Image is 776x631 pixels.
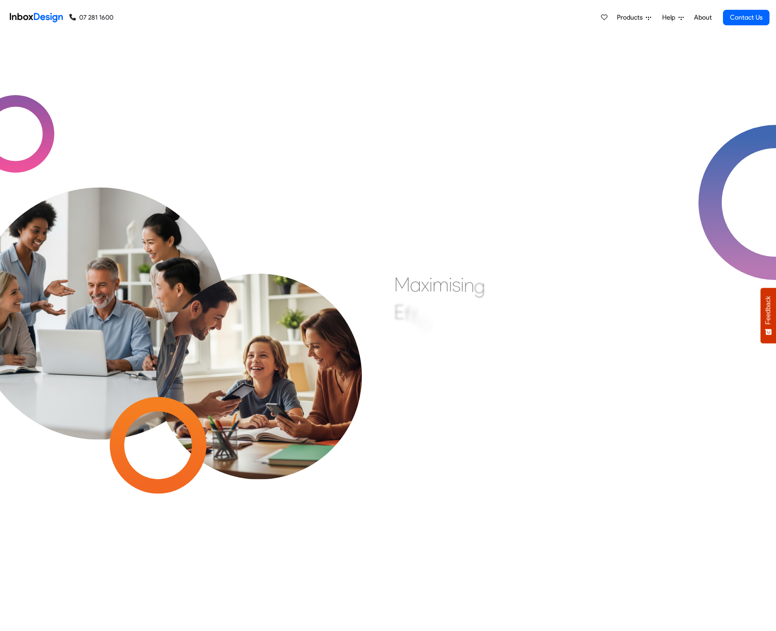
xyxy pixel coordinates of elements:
[464,273,474,297] div: n
[617,13,646,22] span: Products
[452,272,461,297] div: s
[417,307,421,331] div: i
[421,272,429,297] div: x
[410,272,421,297] div: a
[434,319,444,343] div: e
[662,13,678,22] span: Help
[449,272,452,297] div: i
[394,272,592,395] div: Maximising Efficient & Engagement, Connecting Schools, Families, and Students.
[765,296,772,324] span: Feedback
[659,9,687,26] a: Help
[421,311,430,335] div: c
[614,9,654,26] a: Products
[411,304,417,329] div: f
[69,13,113,22] a: 07 281 1600
[394,300,404,324] div: E
[474,273,485,298] div: g
[723,10,769,25] a: Contact Us
[404,302,411,326] div: f
[131,222,388,479] img: parents_with_child.png
[430,314,434,339] div: i
[432,272,449,297] div: m
[394,272,410,297] div: M
[461,272,464,297] div: i
[692,9,714,26] a: About
[429,272,432,297] div: i
[760,288,776,343] button: Feedback - Show survey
